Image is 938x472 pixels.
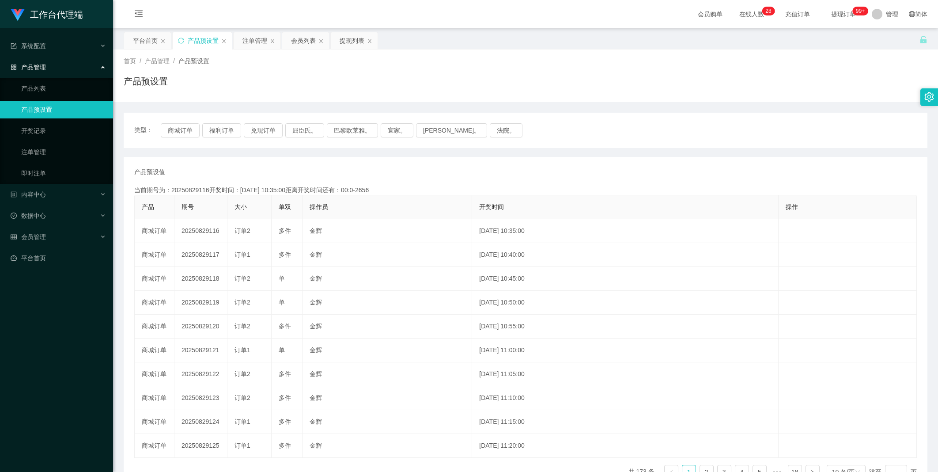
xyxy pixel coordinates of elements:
p: 2 [765,7,768,15]
span: 多件 [279,323,291,330]
td: [DATE] 10:45:00 [472,267,779,291]
td: 20250829119 [174,291,227,315]
i: 图标： 关闭 [318,38,324,44]
span: 多件 [279,227,291,234]
button: 兑现订单 [244,123,283,137]
font: 内容中心 [21,191,46,198]
span: 订单2 [234,370,250,377]
td: 20250829124 [174,410,227,434]
div: 会员列表 [291,32,316,49]
span: 产品预设值 [134,167,165,177]
span: 多件 [279,394,291,401]
td: [DATE] 10:35:00 [472,219,779,243]
button: 商城订单 [161,123,200,137]
i: 图标： 同步 [178,38,184,44]
td: 商城订单 [135,339,174,362]
div: 提现列表 [340,32,364,49]
button: 巴黎欧莱雅。 [327,123,378,137]
font: 会员管理 [21,233,46,240]
button: 福利订单 [202,123,241,137]
sup: 28 [762,7,775,15]
span: 多件 [279,370,291,377]
span: 订单2 [234,227,250,234]
span: 单 [279,299,285,306]
i: 图标： 个人资料 [11,191,17,198]
span: 订单2 [234,323,250,330]
span: 产品管理 [145,57,170,65]
span: / [140,57,141,65]
i: 图标： 关闭 [270,38,275,44]
td: 商城订单 [135,362,174,386]
span: 单 [279,275,285,282]
td: [DATE] 11:20:00 [472,434,779,458]
td: [DATE] 10:50:00 [472,291,779,315]
td: 金辉 [303,434,472,458]
span: 订单1 [234,418,250,425]
td: 商城订单 [135,386,174,410]
td: [DATE] 10:55:00 [472,315,779,339]
i: 图标： 关闭 [160,38,166,44]
a: 产品预设置 [21,101,106,118]
font: 充值订单 [785,11,810,18]
td: 商城订单 [135,410,174,434]
div: 注单管理 [242,32,267,49]
i: 图标： 关闭 [221,38,227,44]
td: 金辉 [303,243,472,267]
button: 宜家。 [381,123,413,137]
span: 首页 [124,57,136,65]
div: 产品预设置 [188,32,219,49]
i: 图标： 解锁 [919,36,927,44]
span: 产品预设置 [178,57,209,65]
font: 数据中心 [21,212,46,219]
button: 屈臣氏。 [285,123,324,137]
i: 图标： 关闭 [367,38,372,44]
td: 金辉 [303,410,472,434]
a: 产品列表 [21,80,106,97]
span: 大小 [234,203,247,210]
span: 单 [279,346,285,354]
span: 订单2 [234,299,250,306]
span: 多件 [279,418,291,425]
font: 产品管理 [21,64,46,71]
span: 多件 [279,442,291,449]
td: 金辉 [303,267,472,291]
h1: 工作台代理端 [30,0,83,29]
i: 图标： check-circle-o [11,213,17,219]
img: logo.9652507e.png [11,9,25,21]
td: 金辉 [303,339,472,362]
td: 金辉 [303,219,472,243]
td: [DATE] 10:40:00 [472,243,779,267]
i: 图标： 设置 [924,92,934,102]
td: 20250829120 [174,315,227,339]
td: 商城订单 [135,243,174,267]
i: 图标： table [11,234,17,240]
font: 提现订单 [831,11,856,18]
a: 工作台代理端 [11,11,83,18]
span: / [173,57,175,65]
td: [DATE] 11:00:00 [472,339,779,362]
a: 即时注单 [21,164,106,182]
button: 法院。 [490,123,522,137]
td: [DATE] 11:15:00 [472,410,779,434]
span: 类型： [134,123,161,137]
span: 操作员 [310,203,328,210]
td: 20250829116 [174,219,227,243]
span: 订单2 [234,275,250,282]
td: 金辉 [303,315,472,339]
td: 20250829122 [174,362,227,386]
td: 金辉 [303,386,472,410]
font: 简体 [915,11,927,18]
td: 商城订单 [135,291,174,315]
span: 订单1 [234,442,250,449]
td: 金辉 [303,362,472,386]
td: 商城订单 [135,315,174,339]
td: 20250829123 [174,386,227,410]
span: 订单1 [234,346,250,354]
span: 产品 [142,203,154,210]
div: 当前期号为：20250829116开奖时间：[DATE] 10:35:00距离开奖时间还有：00:0-2656 [134,186,917,195]
span: 订单2 [234,394,250,401]
span: 订单1 [234,251,250,258]
font: 在线人数 [739,11,764,18]
span: 多件 [279,251,291,258]
i: 图标： form [11,43,17,49]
